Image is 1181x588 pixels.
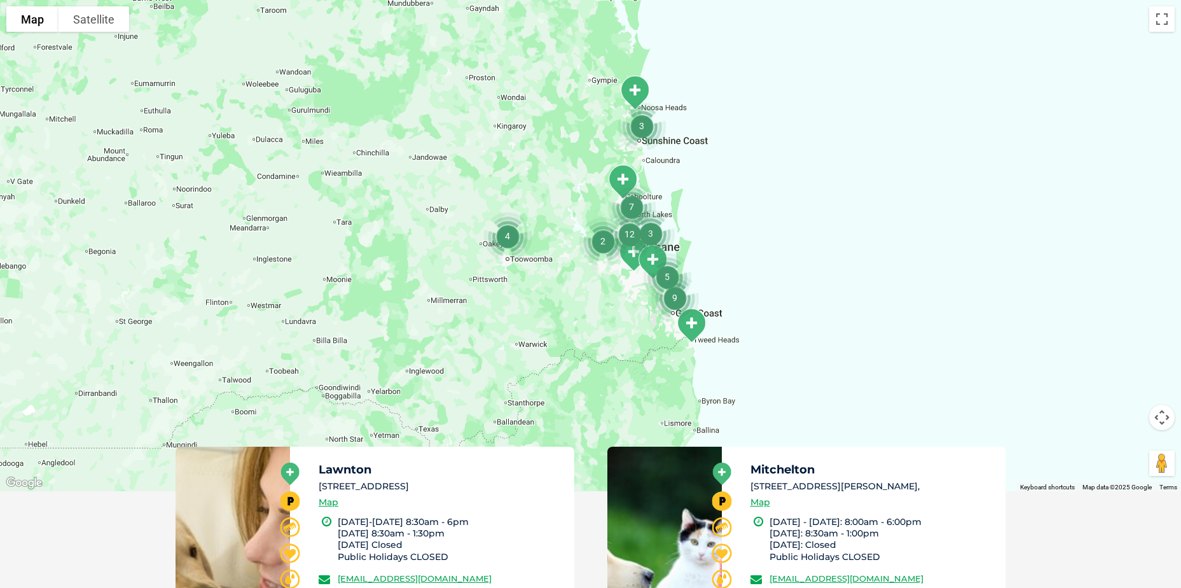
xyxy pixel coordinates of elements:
[602,178,661,236] div: 7
[602,159,644,204] div: Morayfield
[3,475,45,491] a: Click to see this area on Google Maps
[646,269,704,327] div: 9
[600,205,659,263] div: 12
[319,480,563,493] li: [STREET_ADDRESS]
[770,573,923,584] a: [EMAIL_ADDRESS][DOMAIN_NAME]
[638,248,696,306] div: 5
[1020,483,1075,492] button: Keyboard shortcuts
[6,6,59,32] button: Show street map
[750,464,995,475] h5: Mitchelton
[614,70,656,115] div: Noosa Civic
[319,495,338,510] a: Map
[338,573,492,584] a: [EMAIL_ADDRESS][DOMAIN_NAME]
[1149,6,1175,32] button: Toggle fullscreen view
[612,97,671,155] div: 3
[338,516,563,563] li: [DATE]-[DATE] 8:30am - 6pm [DATE] 8:30am - 1:30pm [DATE] Closed Public Holidays CLOSED
[1082,484,1152,491] span: Map data ©2025 Google
[1159,484,1177,491] a: Terms (opens in new tab)
[478,207,537,265] div: 4
[1149,451,1175,476] button: Drag Pegman onto the map to open Street View
[621,204,680,263] div: 3
[750,480,995,493] li: [STREET_ADDRESS][PERSON_NAME],
[319,464,563,475] h5: Lawnton
[1149,405,1175,430] button: Map camera controls
[3,475,45,491] img: Google
[770,516,995,563] li: [DATE] - [DATE]: 8:00am - 6:00pm [DATE]: 8:30am - 1:00pm [DATE]: Closed Public Holidays CLOSED
[670,303,712,348] div: Tweed Heads
[574,212,632,270] div: 2
[750,495,770,510] a: Map
[59,6,129,32] button: Show satellite imagery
